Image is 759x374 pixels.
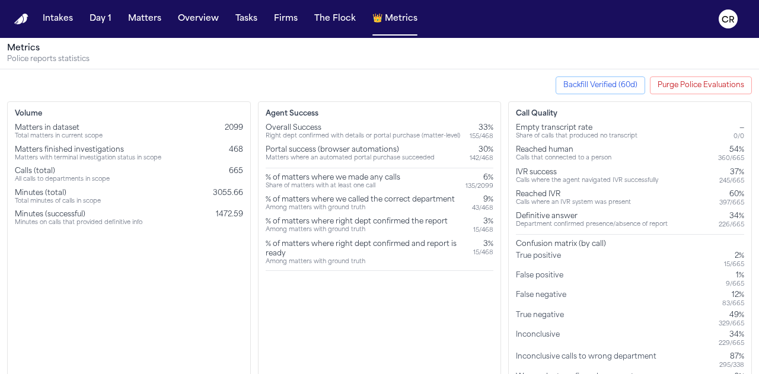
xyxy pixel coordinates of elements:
[123,8,166,30] button: Matters
[173,8,224,30] button: Overview
[719,352,744,362] div: 87%
[385,13,417,25] span: Metrics
[719,330,744,340] div: 34%
[266,217,448,226] div: % of matters where right dept confirmed the report
[516,177,658,185] div: Calls where the agent navigated IVR successfully
[516,290,571,308] div: False negative
[372,13,382,25] span: crown
[15,145,161,155] div: Matters finished investigations
[266,183,400,190] div: Share of matters with at least one call
[15,198,101,206] div: Total minutes of calls in scope
[473,226,493,234] div: 15 / 468
[516,123,637,133] div: Empty transcript rate
[719,311,744,320] div: 49%
[213,190,243,197] span: 3055.66
[516,199,631,207] div: Calls where an IVR system was present
[473,217,493,226] div: 3%
[719,177,744,185] div: 245 / 665
[225,124,243,132] span: 2099
[719,199,744,207] div: 397 / 665
[470,123,493,133] div: 33%
[516,109,744,119] h3: Call Quality
[650,76,752,94] button: Purge police evaluations
[229,168,243,175] span: 665
[516,155,611,162] div: Calls that connected to a person
[516,145,611,155] div: Reached human
[266,145,435,155] div: Portal success (browser automations)
[719,190,744,199] div: 60%
[726,280,744,288] div: 9 / 665
[719,212,744,221] div: 34%
[516,212,668,221] div: Definitive answer
[473,249,493,257] div: 15 / 468
[722,16,735,24] text: CR
[516,133,637,140] div: Share of calls that produced no transcript
[516,221,668,229] div: Department confirmed presence/absence of report
[722,300,744,308] div: 83 / 665
[470,155,493,162] div: 142 / 468
[266,258,469,266] div: Among matters with ground truth
[266,173,400,183] div: % of matters where we made any calls
[310,8,361,30] a: The Flock
[719,362,744,369] div: 295 / 338
[724,261,744,268] div: 15 / 665
[472,204,493,212] div: 43 / 468
[266,226,448,234] div: Among matters with ground truth
[15,219,142,227] div: Minutes on calls that provided definitive info
[516,330,565,347] div: Inconclusive
[516,168,658,177] div: IVR success
[724,251,744,261] div: 2%
[266,109,494,119] h3: Agent Success
[718,145,744,155] div: 54%
[470,145,493,155] div: 30%
[734,133,744,140] div: 0 / 0
[15,210,142,219] div: Minutes (successful)
[7,43,752,55] h1: Metrics
[719,221,744,229] div: 226 / 665
[15,133,103,140] div: Total matters in current scope
[734,123,744,133] div: —
[470,133,493,140] div: 155 / 468
[85,8,116,30] button: Day 1
[14,14,28,25] a: Home
[15,155,161,162] div: Matters with terminal investigation status in scope
[15,109,243,119] h3: Volume
[722,290,744,300] div: 12%
[473,239,493,249] div: 3%
[38,8,78,30] button: Intakes
[472,195,493,204] div: 9%
[516,311,569,328] div: True negative
[726,271,744,280] div: 1%
[266,239,469,258] div: % of matters where right dept confirmed and report is ready
[556,76,645,94] button: Start backfill for last week verified
[14,14,28,25] img: Finch Logo
[516,271,568,288] div: False positive
[15,188,101,198] div: Minutes (total)
[465,183,493,190] div: 135 / 2099
[516,352,661,369] div: Inconclusive calls to wrong department
[7,55,752,64] p: Police reports statistics
[719,320,744,328] div: 329 / 665
[719,168,744,177] div: 37%
[516,239,744,249] div: Confusion matrix (by call)
[266,133,460,140] div: Right dept confirmed with details or portal purchase (matter-level)
[516,251,566,268] div: True positive
[718,155,744,162] div: 360 / 665
[719,340,744,347] div: 229 / 665
[266,123,460,133] div: Overall Success
[368,8,422,30] button: crownMetrics
[266,204,455,212] div: Among matters with ground truth
[229,146,243,154] span: 468
[15,123,103,133] div: Matters in dataset
[231,8,262,30] button: Tasks
[15,176,110,184] div: All calls to departments in scope
[15,167,110,176] div: Calls (total)
[269,8,302,30] button: Firms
